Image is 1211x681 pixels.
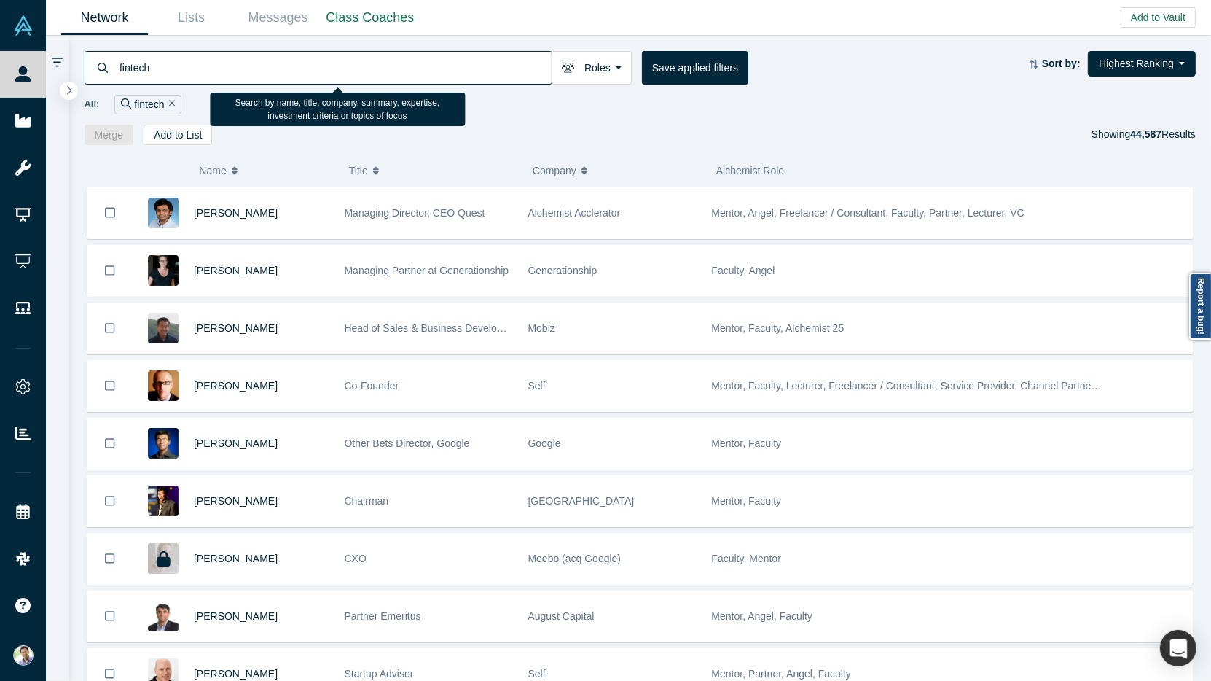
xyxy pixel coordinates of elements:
a: [PERSON_NAME] [194,553,278,564]
span: Mentor, Faculty, Lecturer, Freelancer / Consultant, Service Provider, Channel Partner, Corporate ... [712,380,1191,392]
span: Chairman [345,495,389,507]
span: Self [528,668,546,680]
button: Bookmark [87,361,133,411]
button: Highest Ranking [1088,51,1196,77]
a: Lists [148,1,235,35]
span: Startup Advisor [345,668,414,680]
span: Faculty, Angel [712,265,775,276]
button: Roles [552,51,632,85]
span: August Capital [528,610,595,622]
button: Bookmark [87,187,133,238]
div: fintech [114,95,181,114]
span: [GEOGRAPHIC_DATA] [528,495,635,507]
span: Alchemist Role [716,165,784,176]
button: Merge [85,125,134,145]
span: Mentor, Angel, Faculty [712,610,813,622]
div: Showing [1092,125,1196,145]
img: Ravi Belani's Account [13,645,34,666]
button: Name [199,155,334,186]
button: Add to List [144,125,212,145]
a: [PERSON_NAME] [194,437,278,449]
img: Steven Kan's Profile Image [148,428,179,459]
a: [PERSON_NAME] [194,207,278,219]
span: Head of Sales & Business Development (interim) [345,322,565,334]
span: Mentor, Faculty [712,495,782,507]
span: Title [349,155,368,186]
button: Bookmark [87,419,133,469]
a: Network [61,1,148,35]
span: Faculty, Mentor [712,553,781,564]
span: Self [528,380,546,392]
img: Alchemist Vault Logo [13,15,34,36]
span: Co-Founder [345,380,399,392]
a: [PERSON_NAME] [194,265,278,276]
button: Bookmark [87,591,133,642]
a: Report a bug! [1189,273,1211,340]
a: Messages [235,1,321,35]
strong: 44,587 [1130,128,1161,140]
img: Michael Chang's Profile Image [148,313,179,343]
span: Other Bets Director, Google [345,437,470,449]
a: [PERSON_NAME] [194,380,278,392]
button: Bookmark [87,534,133,584]
img: Rachel Chalmers's Profile Image [148,255,179,286]
button: Bookmark [87,476,133,526]
button: Bookmark [87,246,133,296]
span: Mentor, Partner, Angel, Faculty [712,668,851,680]
span: Mentor, Angel, Freelancer / Consultant, Faculty, Partner, Lecturer, VC [712,207,1024,219]
span: Google [528,437,561,449]
a: [PERSON_NAME] [194,610,278,622]
span: Mentor, Faculty, Alchemist 25 [712,322,844,334]
span: Mentor, Faculty [712,437,782,449]
span: All: [85,97,100,112]
span: CXO [345,553,367,564]
button: Save applied filters [642,51,748,85]
button: Remove Filter [165,96,176,113]
span: Name [199,155,226,186]
a: [PERSON_NAME] [194,322,278,334]
button: Add to Vault [1121,7,1196,28]
img: Robert Winder's Profile Image [148,370,179,401]
a: [PERSON_NAME] [194,495,278,507]
span: Managing Partner at Generationship [345,265,509,276]
button: Bookmark [87,303,133,354]
button: Company [533,155,701,186]
span: Results [1130,128,1196,140]
img: Timothy Chou's Profile Image [148,486,179,516]
span: Mobiz [528,322,555,334]
span: Meebo (acq Google) [528,553,622,564]
a: [PERSON_NAME] [194,668,278,680]
span: Generationship [528,265,597,276]
img: Gnani Palanikumar's Profile Image [148,198,179,228]
button: Title [349,155,517,186]
a: Class Coaches [321,1,419,35]
span: Partner Emeritus [345,610,421,622]
span: Managing Director, CEO Quest [345,207,485,219]
img: Vivek Mehra's Profile Image [148,601,179,631]
span: Alchemist Acclerator [528,207,621,219]
strong: Sort by: [1042,58,1081,69]
input: Search by name, title, company, summary, expertise, investment criteria or topics of focus [118,50,552,85]
span: Company [533,155,576,186]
